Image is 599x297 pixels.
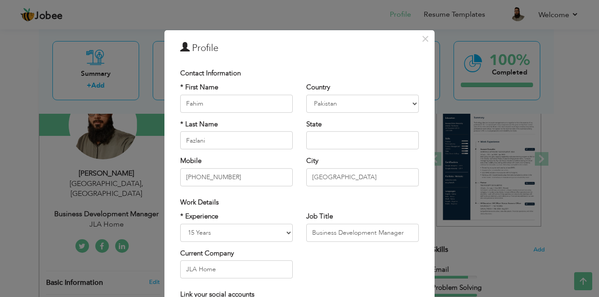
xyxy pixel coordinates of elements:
[306,156,318,166] label: City
[180,120,218,129] label: * Last Name
[418,32,432,46] button: Close
[180,212,218,221] label: * Experience
[180,248,234,258] label: Current Company
[180,83,218,92] label: * First Name
[421,31,429,47] span: ×
[180,42,419,55] h3: Profile
[306,120,322,129] label: State
[180,69,241,78] span: Contact Information
[180,197,219,206] span: Work Details
[306,83,330,92] label: Country
[180,156,201,166] label: Mobile
[306,212,333,221] label: Job Title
